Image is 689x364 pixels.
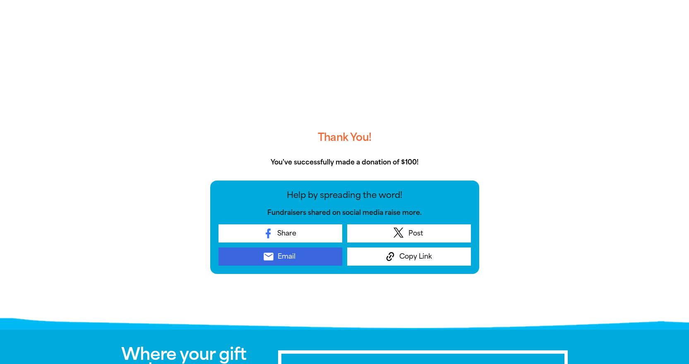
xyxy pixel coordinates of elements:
p: You've successfully made a donation of $100! [210,157,479,167]
a: emailEmail [218,247,342,266]
p: Fundraisers shared on social media raise more. [218,208,471,218]
span: Email [278,252,295,262]
p: Help by spreading the word! [218,189,471,201]
span: Share [277,228,296,238]
span: Post [408,228,423,238]
span: Copy Link [399,252,432,262]
button: Copy Link [347,247,471,266]
a: Post [347,224,471,243]
a: Share [218,224,342,243]
i: email [263,251,274,262]
h3: Thank You! [210,124,479,151]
